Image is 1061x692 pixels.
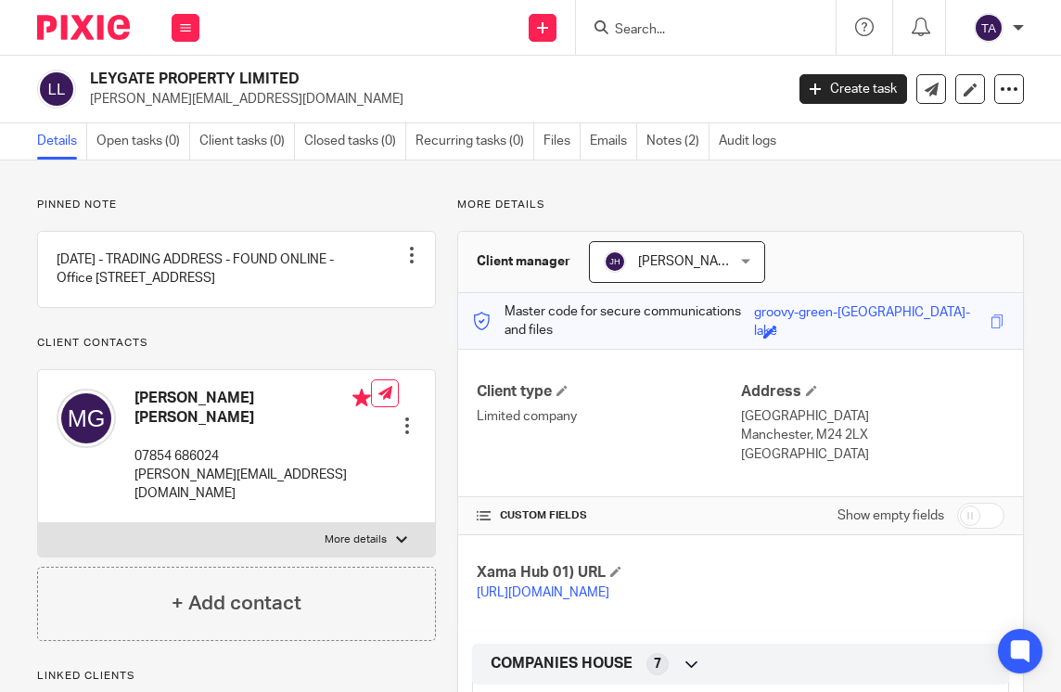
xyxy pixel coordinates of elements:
[134,447,371,466] p: 07854 686024
[134,466,371,504] p: [PERSON_NAME][EMAIL_ADDRESS][DOMAIN_NAME]
[199,123,295,160] a: Client tasks (0)
[477,586,609,599] a: [URL][DOMAIN_NAME]
[325,532,387,547] p: More details
[352,389,371,407] i: Primary
[477,252,570,271] h3: Client manager
[304,123,406,160] a: Closed tasks (0)
[837,506,944,525] label: Show empty fields
[96,123,190,160] a: Open tasks (0)
[472,302,754,340] p: Master code for secure communications and files
[172,589,301,618] h4: + Add contact
[654,655,661,673] span: 7
[90,70,635,89] h2: LEYGATE PROPERTY LIMITED
[57,389,116,448] img: svg%3E
[477,382,740,402] h4: Client type
[477,407,740,426] p: Limited company
[613,22,780,39] input: Search
[719,123,786,160] a: Audit logs
[741,445,1004,464] p: [GEOGRAPHIC_DATA]
[741,426,1004,444] p: Manchester, M24 2LX
[134,389,371,429] h4: [PERSON_NAME] [PERSON_NAME]
[37,70,76,109] img: svg%3E
[754,303,986,325] div: groovy-green-[GEOGRAPHIC_DATA]-lake
[37,336,436,351] p: Client contacts
[477,508,740,523] h4: CUSTOM FIELDS
[491,654,633,673] span: COMPANIES HOUSE
[415,123,534,160] a: Recurring tasks (0)
[741,407,1004,426] p: [GEOGRAPHIC_DATA]
[974,13,1003,43] img: svg%3E
[37,123,87,160] a: Details
[799,74,907,104] a: Create task
[604,250,626,273] img: svg%3E
[543,123,581,160] a: Files
[646,123,709,160] a: Notes (2)
[90,90,772,109] p: [PERSON_NAME][EMAIL_ADDRESS][DOMAIN_NAME]
[638,255,740,268] span: [PERSON_NAME]
[590,123,637,160] a: Emails
[37,15,130,40] img: Pixie
[477,563,740,583] h4: Xama Hub 01) URL
[37,669,436,684] p: Linked clients
[457,198,1024,212] p: More details
[37,198,436,212] p: Pinned note
[741,382,1004,402] h4: Address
